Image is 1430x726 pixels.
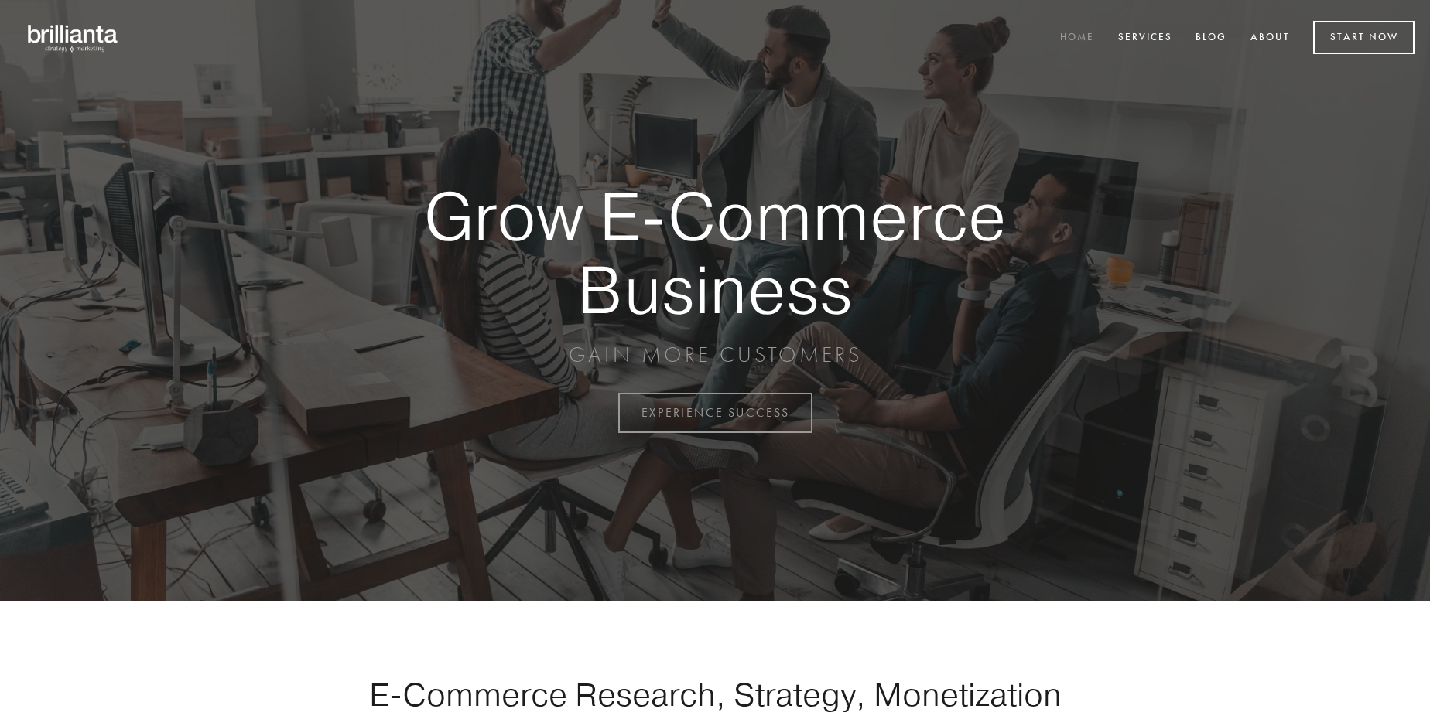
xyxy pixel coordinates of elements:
a: EXPERIENCE SUCCESS [618,393,812,433]
a: Home [1050,26,1104,51]
a: Services [1108,26,1182,51]
strong: Grow E-Commerce Business [370,179,1060,326]
h1: E-Commerce Research, Strategy, Monetization [320,675,1110,714]
a: Blog [1185,26,1237,51]
img: brillianta - research, strategy, marketing [15,15,132,60]
a: About [1240,26,1300,51]
a: Start Now [1313,21,1415,54]
p: GAIN MORE CUSTOMERS [370,341,1060,369]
